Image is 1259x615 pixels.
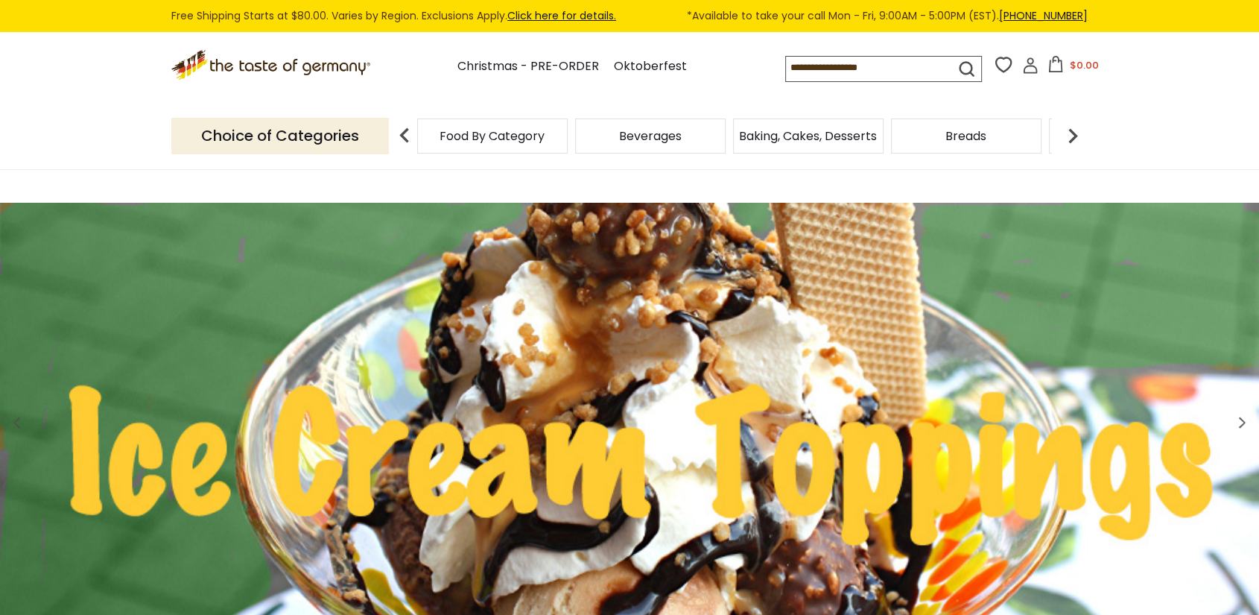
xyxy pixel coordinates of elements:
[1041,56,1105,78] button: $0.00
[687,7,1088,25] span: *Available to take your call Mon - Fri, 9:00AM - 5:00PM (EST).
[999,8,1088,23] a: [PHONE_NUMBER]
[171,7,1088,25] div: Free Shipping Starts at $80.00. Varies by Region. Exclusions Apply.
[440,130,545,142] a: Food By Category
[390,121,419,151] img: previous arrow
[613,57,686,77] a: Oktoberfest
[507,8,616,23] a: Click here for details.
[619,130,682,142] a: Beverages
[1070,58,1099,72] span: $0.00
[945,130,986,142] a: Breads
[1058,121,1088,151] img: next arrow
[457,57,598,77] a: Christmas - PRE-ORDER
[739,130,877,142] a: Baking, Cakes, Desserts
[171,118,389,154] p: Choice of Categories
